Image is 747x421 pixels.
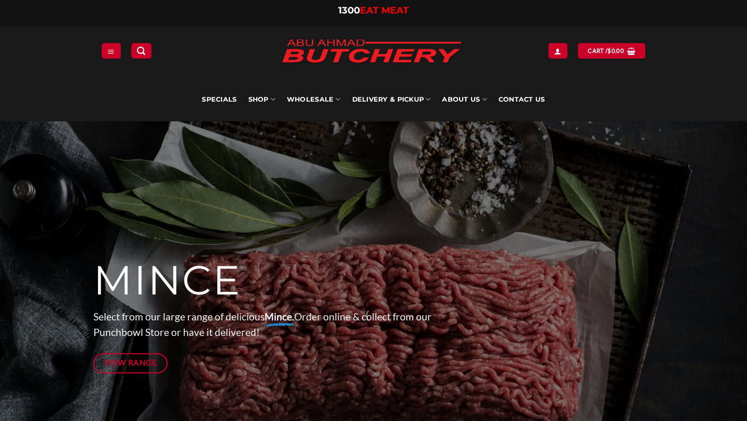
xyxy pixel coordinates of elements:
[588,46,624,55] span: Cart /
[104,356,157,369] span: View Range
[93,256,241,305] span: MINCE
[202,78,237,121] a: Specials
[131,43,151,58] a: Search
[442,78,487,121] a: About Us
[102,43,120,58] a: Menu
[578,43,645,58] a: View cart
[338,5,409,16] a: 1300EAT MEAT
[548,43,567,58] a: Login
[360,5,409,16] span: EAT MEAT
[248,78,275,121] a: SHOP
[338,5,360,16] span: 1300
[499,78,545,121] a: Contact Us
[93,353,168,373] a: View Range
[93,311,432,339] span: Select from our large range of delicious Order online & collect from our Punchbowl Store or have ...
[265,311,294,322] strong: Mince.
[352,78,431,121] a: Delivery & Pickup
[607,46,611,55] span: $
[287,78,341,121] a: Wholesale
[273,32,470,72] img: Abu Ahmad Butchery
[607,47,624,54] bdi: 0.00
